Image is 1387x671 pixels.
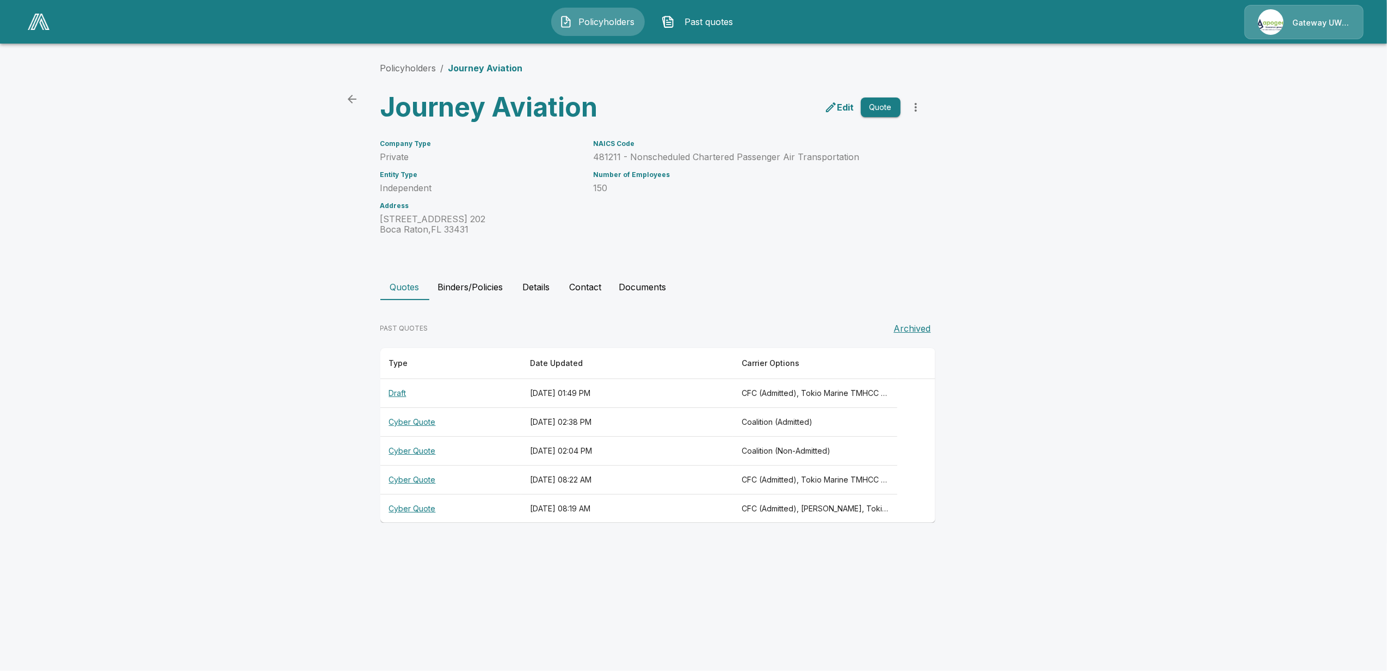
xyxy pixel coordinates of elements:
[380,495,521,523] th: Cyber Quote
[380,140,581,148] h6: Company Type
[380,437,521,466] th: Cyber Quote
[822,99,856,116] a: edit
[380,379,521,408] th: Draft
[733,437,898,466] th: Coalition (Non-Admitted)
[380,466,521,495] th: Cyber Quote
[905,96,927,118] button: more
[380,92,649,123] h3: Journey Aviation
[733,466,898,495] th: CFC (Admitted), Tokio Marine TMHCC (Non-Admitted), At-Bay (Non-Admitted), Coalition (Non-Admitted...
[380,63,436,74] a: Policyholders
[380,274,429,300] button: Quotes
[521,408,733,437] th: [DATE] 02:38 PM
[733,379,898,408] th: CFC (Admitted), Tokio Marine TMHCC (Non-Admitted), At-Bay (Non-Admitted), Coalition (Non-Admitted...
[679,15,739,28] span: Past quotes
[890,318,935,339] button: Archived
[28,14,50,30] img: AA Logo
[559,15,572,28] img: Policyholders Icon
[521,495,733,523] th: [DATE] 08:19 AM
[654,8,747,36] button: Past quotes IconPast quotes
[441,62,444,75] li: /
[380,202,581,210] h6: Address
[429,274,512,300] button: Binders/Policies
[594,171,901,179] h6: Number of Employees
[380,62,523,75] nav: breadcrumb
[551,8,645,36] button: Policyholders IconPolicyholders
[521,437,733,466] th: [DATE] 02:04 PM
[380,324,428,333] p: PAST QUOTES
[380,171,581,179] h6: Entity Type
[561,274,611,300] button: Contact
[521,379,733,408] th: [DATE] 01:49 PM
[380,274,1007,300] div: policyholder tabs
[594,152,901,162] p: 481211 - Nonscheduled Chartered Passenger Air Transportation
[512,274,561,300] button: Details
[380,408,521,437] th: Cyber Quote
[861,97,901,118] button: Quote
[733,348,898,379] th: Carrier Options
[380,348,521,379] th: Type
[594,183,901,193] p: 150
[380,183,581,193] p: Independent
[341,88,363,110] a: back
[733,408,898,437] th: Coalition (Admitted)
[577,15,637,28] span: Policyholders
[380,348,935,523] table: responsive table
[662,15,675,28] img: Past quotes Icon
[521,348,733,379] th: Date Updated
[594,140,901,148] h6: NAICS Code
[611,274,675,300] button: Documents
[380,152,581,162] p: Private
[448,62,523,75] p: Journey Aviation
[380,214,581,235] p: [STREET_ADDRESS] 202 Boca Raton , FL 33431
[837,101,854,114] p: Edit
[733,495,898,523] th: CFC (Admitted), Beazley, Tokio Marine TMHCC (Non-Admitted), At-Bay (Non-Admitted), Coalition (Non...
[521,466,733,495] th: [DATE] 08:22 AM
